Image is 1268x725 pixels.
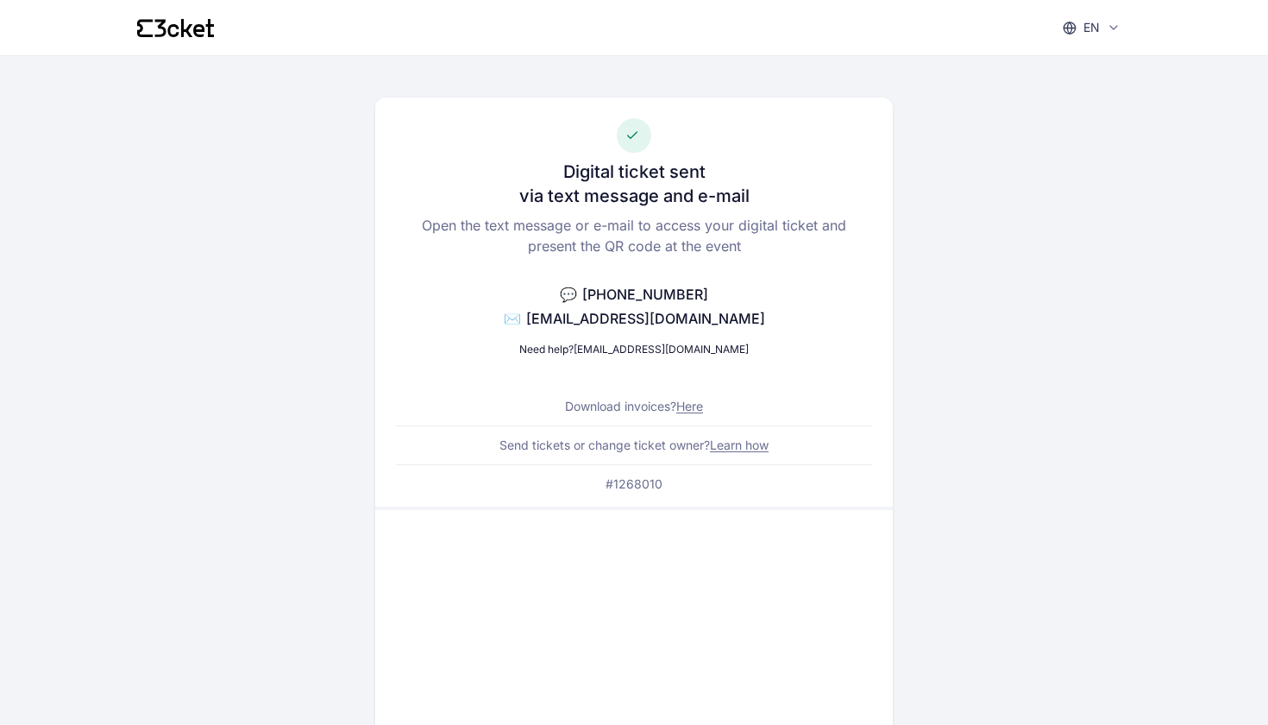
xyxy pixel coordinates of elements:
[710,438,769,452] a: Learn how
[582,286,708,303] span: [PHONE_NUMBER]
[519,184,750,208] h3: via text message and e-mail
[560,286,577,303] span: 💬
[519,343,574,356] span: Need help?
[606,476,662,493] p: #1268010
[499,437,769,454] p: Send tickets or change ticket owner?
[396,215,871,256] p: Open the text message or e-mail to access your digital ticket and present the QR code at the event
[676,399,703,413] a: Here
[574,343,749,356] a: [EMAIL_ADDRESS][DOMAIN_NAME]
[504,310,521,327] span: ✉️
[526,310,765,327] span: [EMAIL_ADDRESS][DOMAIN_NAME]
[563,160,706,184] h3: Digital ticket sent
[1083,19,1100,36] p: en
[565,398,703,415] p: Download invoices?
